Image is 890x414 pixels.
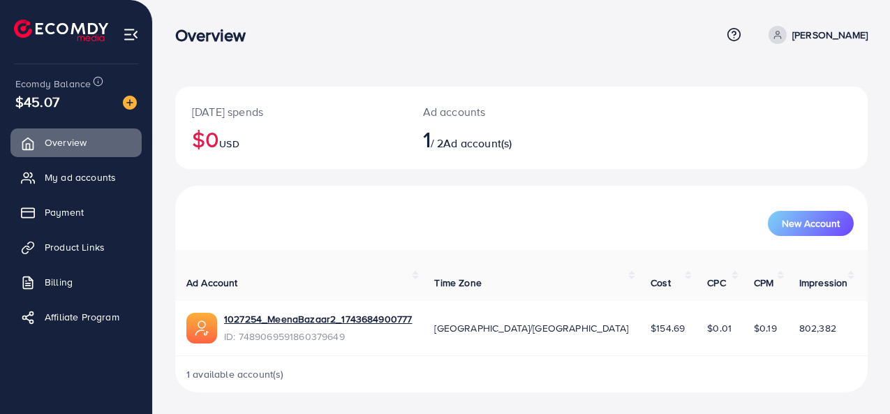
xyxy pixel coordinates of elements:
[186,313,217,343] img: ic-ads-acc.e4c84228.svg
[45,170,116,184] span: My ad accounts
[434,321,628,335] span: [GEOGRAPHIC_DATA]/[GEOGRAPHIC_DATA]
[45,240,105,254] span: Product Links
[10,268,142,296] a: Billing
[754,276,773,290] span: CPM
[768,211,854,236] button: New Account
[423,126,563,152] h2: / 2
[224,330,412,343] span: ID: 7489069591860379649
[175,25,257,45] h3: Overview
[123,27,139,43] img: menu
[651,276,671,290] span: Cost
[219,137,239,151] span: USD
[224,312,412,326] a: 1027254_MeenaBazaar2_1743684900777
[123,96,137,110] img: image
[186,367,284,381] span: 1 available account(s)
[423,123,431,155] span: 1
[192,103,390,120] p: [DATE] spends
[10,163,142,191] a: My ad accounts
[443,135,512,151] span: Ad account(s)
[45,135,87,149] span: Overview
[45,275,73,289] span: Billing
[799,321,836,335] span: 802,382
[15,77,91,91] span: Ecomdy Balance
[763,26,868,44] a: [PERSON_NAME]
[14,20,108,41] img: logo
[651,321,685,335] span: $154.69
[10,198,142,226] a: Payment
[45,310,119,324] span: Affiliate Program
[754,321,777,335] span: $0.19
[434,276,481,290] span: Time Zone
[707,321,732,335] span: $0.01
[192,126,390,152] h2: $0
[707,276,725,290] span: CPC
[423,103,563,120] p: Ad accounts
[15,91,59,112] span: $45.07
[186,276,238,290] span: Ad Account
[799,276,848,290] span: Impression
[45,205,84,219] span: Payment
[792,27,868,43] p: [PERSON_NAME]
[782,219,840,228] span: New Account
[10,233,142,261] a: Product Links
[10,303,142,331] a: Affiliate Program
[10,128,142,156] a: Overview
